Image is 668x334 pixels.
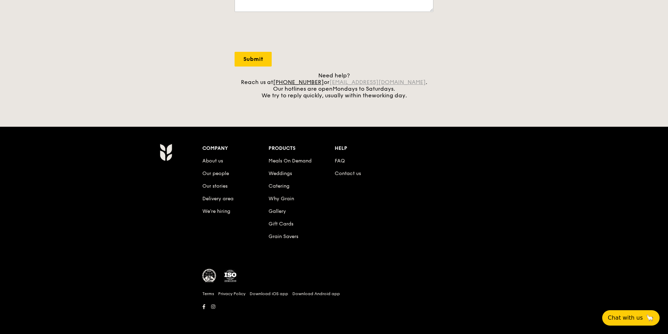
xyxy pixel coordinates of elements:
iframe: reCAPTCHA [235,19,341,46]
a: [PHONE_NUMBER] [273,79,324,85]
div: Company [202,144,269,153]
div: Need help? Reach us at or . Our hotlines are open We try to reply quickly, usually within the [235,72,433,99]
a: Our stories [202,183,228,189]
a: [EMAIL_ADDRESS][DOMAIN_NAME] [329,79,426,85]
input: Submit [235,52,272,67]
a: Terms [202,291,214,297]
div: Products [269,144,335,153]
a: About us [202,158,223,164]
a: Privacy Policy [218,291,245,297]
a: Gallery [269,208,286,214]
a: Contact us [335,171,361,176]
a: Our people [202,171,229,176]
a: Download iOS app [250,291,288,297]
img: ISO Certified [223,269,237,283]
a: Delivery area [202,196,234,202]
span: Chat with us [608,314,643,322]
a: Why Grain [269,196,294,202]
a: We’re hiring [202,208,230,214]
a: Catering [269,183,290,189]
a: Meals On Demand [269,158,312,164]
h6: Revision [132,312,536,317]
a: Gift Cards [269,221,293,227]
span: 🦙 [646,314,654,322]
img: Grain [160,144,172,161]
div: Help [335,144,401,153]
img: MUIS Halal Certified [202,269,216,283]
a: Download Android app [292,291,340,297]
span: Mondays to Saturdays. [333,85,395,92]
a: FAQ [335,158,345,164]
a: Grain Savers [269,234,298,239]
button: Chat with us🦙 [602,310,660,326]
span: working day. [372,92,407,99]
a: Weddings [269,171,292,176]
